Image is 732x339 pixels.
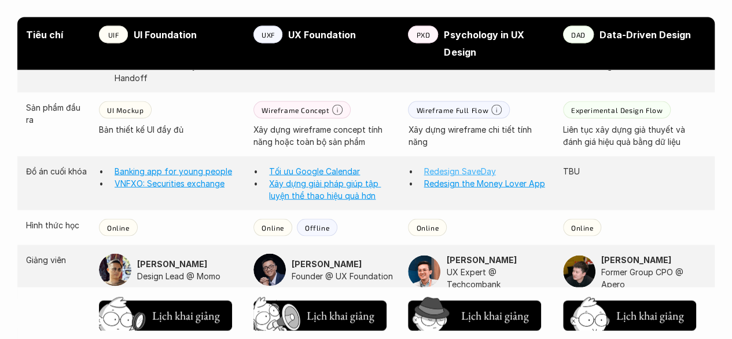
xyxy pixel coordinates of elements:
p: Hình thức học [26,218,87,231]
a: Redesign SaveDay [424,166,495,176]
p: Founder @ UX Foundation [292,269,396,282]
p: Offline [305,223,329,231]
p: Online [571,223,594,231]
p: UXF [262,31,275,39]
button: Lịch khai giảng [99,300,232,330]
strong: Psychology in UX Design [444,29,526,58]
strong: Data-Driven Design [599,29,691,41]
a: Lịch khai giảng [408,296,541,330]
h5: Lịch khai giảng [306,307,375,323]
p: UX Expert @ Techcombank [446,265,551,290]
p: Online [107,223,130,231]
a: Tối ưu Google Calendar [269,166,360,176]
p: PXD [416,31,430,39]
strong: [PERSON_NAME] [137,258,207,268]
strong: [PERSON_NAME] [292,258,362,268]
p: Giảng viên [26,253,87,265]
h5: Lịch khai giảng [615,307,685,323]
strong: [PERSON_NAME] [601,254,671,264]
p: Sản phẩm đầu ra [26,101,87,125]
strong: Tiêu chí [26,29,63,41]
p: Online [262,223,284,231]
p: Experimental Design Flow [571,105,663,114]
p: Xây dựng wireframe concept tính năng hoặc toàn bộ sản phẩm [253,123,396,147]
button: Lịch khai giảng [563,300,696,330]
h5: Lịch khai giảng [151,307,220,323]
a: Xây dựng giải pháp giúp tập luyện thể thao hiệu quả hơn [269,178,381,200]
a: Banking app for young people [115,166,232,176]
p: [PERSON_NAME] bày Portfolio & Handoff [115,59,242,83]
p: DAD [571,31,586,39]
button: Lịch khai giảng [253,300,387,330]
p: Đồ án cuối khóa [26,165,87,177]
h5: Lịch khai giảng [460,307,529,323]
button: Lịch khai giảng [408,300,541,330]
a: Redesign the Money Lover App [424,178,545,188]
p: Online [416,223,439,231]
p: Design Lead @ Momo [137,269,242,282]
p: UI Mockup [107,105,144,114]
p: Wireframe Full Flow [416,105,488,114]
a: VNFXO: Securities exchange [115,178,225,188]
p: TBU [563,165,706,177]
p: Xây dựng wireframe chi tiết tính năng [408,123,551,147]
a: Lịch khai giảng [99,296,232,330]
p: Former Group CPO @ Apero [601,265,706,290]
p: UIF [108,31,119,39]
strong: UI Foundation [134,29,197,41]
strong: UX Foundation [288,29,356,41]
strong: [PERSON_NAME] [446,254,516,264]
a: Lịch khai giảng [563,296,696,330]
p: Wireframe Concept [262,105,329,114]
p: Bản thiết kế UI đầy đủ [99,123,242,135]
p: Liên tục xây dựng giả thuyết và đánh giá hiệu quả bằng dữ liệu [563,123,706,147]
a: Lịch khai giảng [253,296,387,330]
